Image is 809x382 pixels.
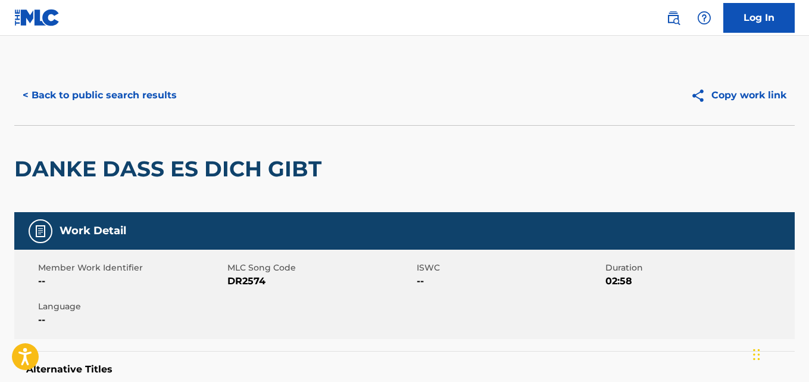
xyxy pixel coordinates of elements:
[692,6,716,30] div: Help
[14,156,327,182] h2: DANKE DASS ES DICH GIBT
[14,9,60,26] img: MLC Logo
[38,262,224,274] span: Member Work Identifier
[661,6,685,30] a: Public Search
[417,274,603,288] span: --
[38,300,224,313] span: Language
[417,262,603,274] span: ISWC
[38,274,224,288] span: --
[691,88,711,103] img: Copy work link
[227,274,414,288] span: DR2574
[60,224,126,238] h5: Work Detail
[605,262,792,274] span: Duration
[26,364,783,375] h5: Alternative Titles
[666,11,680,25] img: search
[605,274,792,288] span: 02:58
[753,337,760,372] div: Drag
[38,313,224,327] span: --
[697,11,711,25] img: help
[749,325,809,382] iframe: Chat Widget
[14,80,185,110] button: < Back to public search results
[682,80,795,110] button: Copy work link
[723,3,795,33] a: Log In
[227,262,414,274] span: MLC Song Code
[33,224,48,238] img: Work Detail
